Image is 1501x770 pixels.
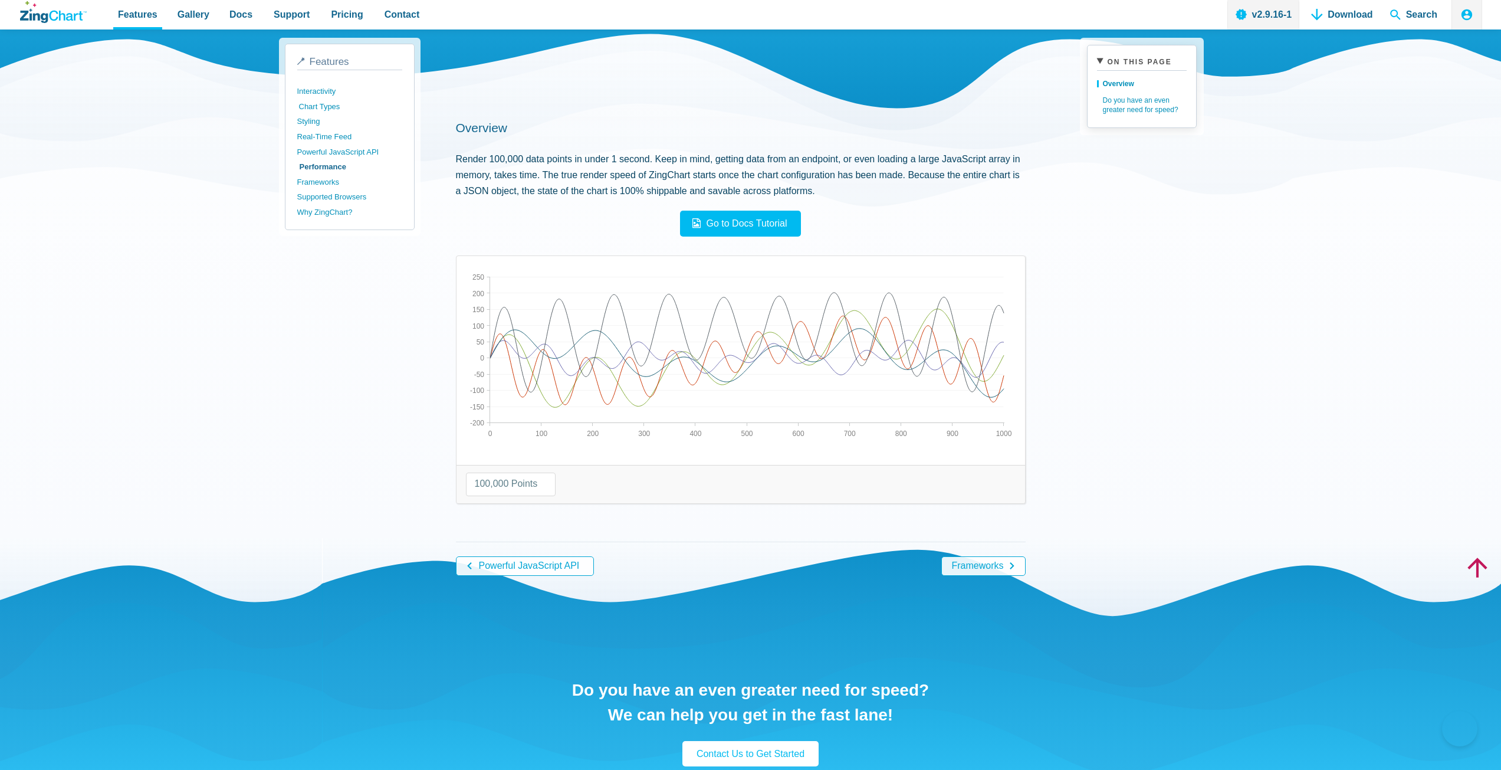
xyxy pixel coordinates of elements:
[331,6,363,22] span: Pricing
[680,211,802,236] a: Go to Docs Tutorial
[297,205,402,220] a: Why ZingChart?
[297,114,402,129] a: Styling
[229,6,252,22] span: Docs
[297,56,402,70] a: Features
[297,129,402,145] a: Real-Time Feed
[1097,76,1187,92] a: Overview
[297,159,402,175] a: Performance
[951,560,1003,572] span: Frameworks
[310,56,349,67] span: Features
[694,218,787,228] span: Go to Docs Tutorial
[456,556,595,576] a: Powerful JavaScript API
[297,189,402,205] a: Supported Browsers
[297,84,402,99] a: Interactivity
[456,151,1026,199] p: Render 100,000 data points in under 1 second. Keep in mind, getting data from an endpoint, or eve...
[178,6,209,22] span: Gallery
[20,1,87,23] a: ZingChart Logo. Click to return to the homepage
[572,681,929,699] a: Do you have an even greater need for speed?
[1097,55,1187,71] summary: On This Page
[608,705,893,726] strong: We can help you get in the fast lane!
[1097,92,1187,118] a: Do you have an even greater need for speed?
[385,6,420,22] span: Contact
[297,145,402,160] a: Powerful JavaScript API
[456,121,508,135] a: Overview
[118,6,157,22] span: Features
[299,99,404,114] a: Chart Types
[297,175,402,190] a: Frameworks
[941,556,1025,576] a: Frameworks
[479,560,580,572] span: Powerful JavaScript API
[1442,711,1477,746] iframe: Toggle Customer Support
[274,6,310,22] span: Support
[697,746,804,762] span: Contact Us to Get Started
